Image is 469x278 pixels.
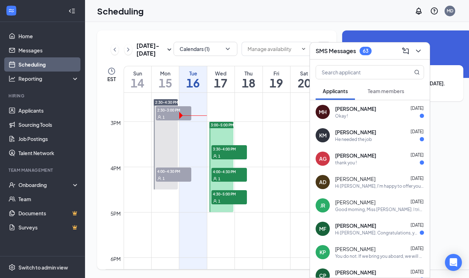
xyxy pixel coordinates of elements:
svg: UserCheck [9,181,16,188]
div: Hiring [9,93,78,99]
h1: 16 [179,77,207,89]
a: Applicants [18,103,79,118]
svg: WorkstreamLogo [8,7,15,14]
span: 4:30-5:00 PM [211,190,247,197]
button: ComposeMessage [400,45,411,57]
span: [PERSON_NAME] [335,222,376,229]
svg: ChevronLeft [111,45,118,54]
svg: ChevronDown [414,47,423,55]
a: Settings [317,42,331,57]
span: [PERSON_NAME] [335,175,375,182]
span: Applicants [323,88,348,94]
div: MF [319,225,326,232]
div: AG [319,155,327,162]
span: [DATE] [411,222,424,228]
div: 5pm [109,210,122,217]
div: Reporting [18,75,79,82]
a: Team [18,192,79,206]
span: [PERSON_NAME] [335,269,376,276]
span: [PERSON_NAME] [335,105,376,112]
div: Sun [124,70,151,77]
a: Job Postings [18,132,79,146]
a: September 14, 2025 [124,66,151,92]
svg: User [213,177,217,181]
span: 1 [218,154,220,159]
a: September 15, 2025 [152,66,179,92]
div: Fri [263,70,290,77]
button: ChevronDown [413,45,424,57]
h1: 15 [152,77,179,89]
div: KP [320,249,326,256]
div: JR [320,202,325,209]
svg: MagnifyingGlass [414,69,420,75]
span: [DATE] [411,176,424,181]
span: 1 [218,199,220,204]
span: [PERSON_NAME] [335,199,375,206]
div: AD [319,178,326,186]
h3: [DATE] - [DATE] [136,42,165,57]
svg: User [213,199,217,203]
a: September 17, 2025 [207,66,234,92]
span: [DATE] [411,129,424,134]
button: ChevronRight [124,44,132,55]
span: 1 [163,176,165,181]
div: Open Intercom Messenger [445,254,462,271]
div: Wed [207,70,234,77]
h1: 20 [290,77,318,89]
div: Thu [235,70,262,77]
span: 4:00-4:30 PM [156,168,191,175]
span: [DATE] [411,246,424,251]
span: [DATE] [411,199,424,204]
span: 1 [163,115,165,120]
a: September 19, 2025 [263,66,290,92]
div: Mon [152,70,179,77]
div: He needed the job [335,136,372,142]
div: MH [319,108,327,115]
svg: User [157,115,162,119]
span: 2:30-4:30 PM [155,100,178,105]
div: Team Management [9,167,78,173]
div: Tue [179,70,207,77]
button: ChevronLeft [111,44,119,55]
div: Switch to admin view [18,264,68,271]
span: 1 [218,176,220,181]
svg: ChevronRight [125,45,132,54]
span: 4:00-4:30 PM [211,168,247,175]
h1: 19 [263,77,290,89]
div: thank you ! [335,160,357,166]
a: Sourcing Tools [18,118,79,132]
span: [DATE] [351,42,463,53]
span: 3:00-5:00 PM [211,123,234,127]
svg: QuestionInfo [430,7,439,15]
div: 4pm [109,164,122,172]
button: Settings [317,42,331,56]
span: [DATE] [411,106,424,111]
div: KM [319,132,327,139]
a: Talent Network [18,146,79,160]
span: [DATE] [411,269,424,274]
svg: SmallChevronDown [165,45,174,54]
svg: ComposeMessage [401,47,410,55]
div: Good morning, Miss [PERSON_NAME]. I tried calling [PHONE_NUMBER] for your interview, but was sent... [335,206,424,212]
h3: SMS Messages [316,47,356,55]
svg: Analysis [9,75,16,82]
svg: Notifications [414,7,423,15]
span: Team members [368,88,404,94]
a: September 16, 2025 [179,66,207,92]
svg: ChevronDown [301,46,306,52]
div: Onboarding [18,181,73,188]
div: 6pm [109,255,122,263]
svg: User [157,176,162,181]
svg: User [213,154,217,158]
span: [DATE] [411,152,424,158]
h1: 17 [207,77,234,89]
div: Okay ! [335,113,348,119]
a: September 20, 2025 [290,66,318,92]
div: You do not. If we bring you aboard, we will handle hiring documentation at a later date. [335,253,424,259]
h1: 18 [235,77,262,89]
span: 2:30-3:00 PM [156,106,191,113]
div: 3pm [109,119,122,127]
div: Hi [PERSON_NAME]. Congratulations, your phone interview with [DEMOGRAPHIC_DATA]-fil-A for [DEMOGR... [335,230,420,236]
svg: Collapse [68,7,75,15]
span: [PERSON_NAME] [335,245,375,253]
